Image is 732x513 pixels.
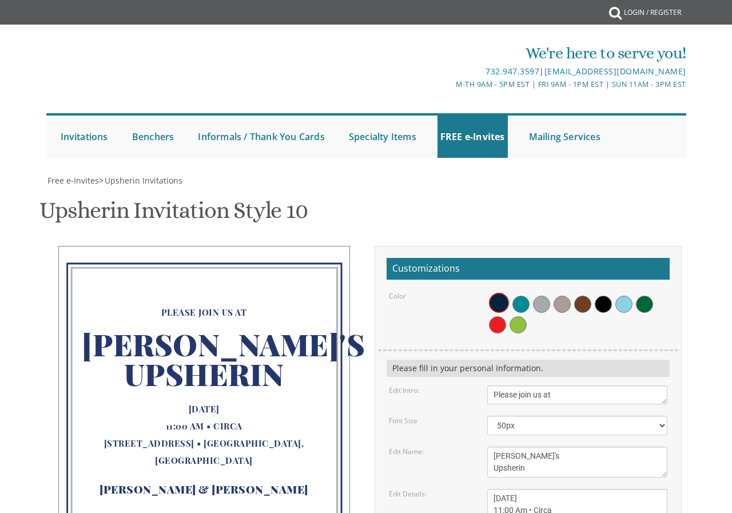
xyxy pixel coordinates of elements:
a: Upsherin Invitations [104,175,182,186]
a: Mailing Services [526,116,603,158]
span: Free e-Invites [47,175,99,186]
a: FREE e-Invites [437,116,508,158]
div: Please join us at [82,304,327,321]
span: Upsherin Invitations [105,175,182,186]
h2: Customizations [387,258,670,280]
a: Informals / Thank You Cards [195,116,327,158]
a: Benchers [129,116,177,158]
label: Edit Details: [389,489,427,499]
textarea: [PERSON_NAME]'s Upsherin [487,447,667,478]
label: Font Size [389,416,417,425]
div: Please fill in your personal information. [387,360,670,377]
a: 732.947.3597 [486,66,539,77]
label: Edit Intro: [389,385,419,395]
div: [DATE] 11:00 Am • Circa [STREET_ADDRESS] • [GEOGRAPHIC_DATA], [GEOGRAPHIC_DATA] [82,400,327,469]
label: Color [389,291,406,301]
div: We're here to serve you! [260,42,686,65]
div: [PERSON_NAME]'s Upsherin [82,321,327,400]
a: Free e-Invites [46,175,99,186]
a: [EMAIL_ADDRESS][DOMAIN_NAME] [544,66,686,77]
a: Invitations [58,116,111,158]
a: Specialty Items [346,116,419,158]
textarea: Please join us at [487,385,667,404]
label: Edit Name: [389,447,424,456]
div: M-Th 9am - 5pm EST | Fri 9am - 1pm EST | Sun 11am - 3pm EST [260,78,686,90]
h1: Upsherin Invitation Style 10 [39,198,307,232]
div: | [260,65,686,78]
span: > [99,175,182,186]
